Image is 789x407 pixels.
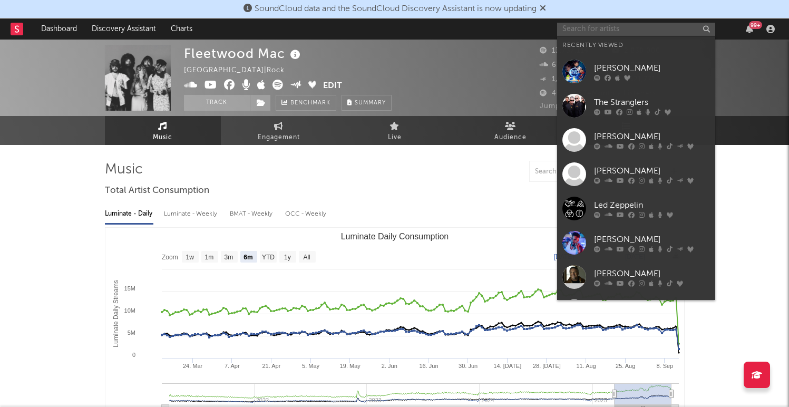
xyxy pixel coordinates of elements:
text: 25. Aug [616,363,635,369]
div: [PERSON_NAME] [594,130,710,143]
a: Music [105,116,221,145]
a: The Stranglers [557,89,715,123]
div: Luminate - Daily [105,205,153,223]
input: Search by song name or URL [530,168,641,176]
div: Recently Viewed [562,39,710,52]
text: 5. May [302,363,320,369]
text: Zoom [162,254,178,261]
a: Audience [453,116,569,145]
a: Discovery Assistant [84,18,163,40]
span: 67,090 [540,62,577,69]
text: All [303,254,310,261]
text: 16. Jun [419,363,438,369]
input: Search for artists [557,23,715,36]
div: [PERSON_NAME] [594,267,710,280]
div: Fleetwood Mac [184,45,303,62]
a: Led Zeppelin [557,191,715,226]
text: 15M [124,285,135,292]
text: YTD [261,254,274,261]
div: [GEOGRAPHIC_DATA] | Rock [184,64,297,77]
a: [PERSON_NAME] [557,226,715,260]
a: [PERSON_NAME] [557,260,715,294]
a: Engagement [221,116,337,145]
a: The Smiths [557,294,715,328]
a: [PERSON_NAME] [557,54,715,89]
div: [PERSON_NAME] [594,62,710,74]
div: [PERSON_NAME] [594,233,710,246]
text: 8. Sep [656,363,673,369]
text: 6m [243,254,252,261]
text: 3m [224,254,233,261]
a: Charts [163,18,200,40]
text: 5M [127,330,135,336]
text: 30. Jun [459,363,478,369]
text: 14. [DATE] [493,363,521,369]
button: Track [184,95,250,111]
div: BMAT - Weekly [230,205,275,223]
span: Dismiss [540,5,546,13]
a: Dashboard [34,18,84,40]
text: 24. Mar [182,363,202,369]
text: 21. Apr [262,363,280,369]
button: 99+ [746,25,753,33]
span: 13,737,114 [540,47,589,54]
text: [DATE] [554,253,574,260]
text: 11. Aug [576,363,596,369]
text: Luminate Daily Streams [112,280,119,347]
span: SoundCloud data and the SoundCloud Discovery Assistant is now updating [255,5,537,13]
div: 99 + [749,21,762,29]
text: 1w [186,254,194,261]
text: 0 [132,352,135,358]
span: Jump Score: 72.7 [540,103,601,110]
a: [PERSON_NAME] [557,123,715,157]
span: 1,647 [540,76,571,83]
div: OCC - Weekly [285,205,327,223]
text: 10M [124,307,135,314]
text: 1y [284,254,291,261]
span: 46,812,674 Monthly Listeners [540,90,656,97]
span: Live [388,131,402,144]
div: [PERSON_NAME] [594,164,710,177]
text: 1m [204,254,213,261]
text: 2. Jun [381,363,397,369]
text: Luminate Daily Consumption [340,232,449,241]
span: Music [153,131,172,144]
div: The Stranglers [594,96,710,109]
button: Edit [323,80,342,93]
a: Benchmark [276,95,336,111]
span: Audience [494,131,527,144]
span: Engagement [258,131,300,144]
span: Benchmark [290,97,330,110]
span: Summary [355,100,386,106]
a: Live [337,116,453,145]
a: [PERSON_NAME] [557,157,715,191]
text: 7. Apr [224,363,239,369]
div: Led Zeppelin [594,199,710,211]
button: Summary [342,95,392,111]
span: Total Artist Consumption [105,185,209,197]
text: 28. [DATE] [532,363,560,369]
div: Luminate - Weekly [164,205,219,223]
text: 19. May [339,363,361,369]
